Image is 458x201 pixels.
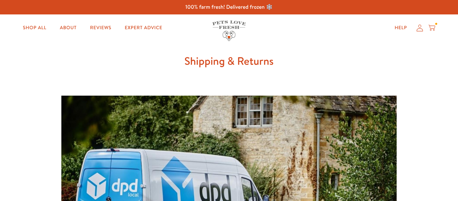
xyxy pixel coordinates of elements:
[61,52,397,70] h1: Shipping & Returns
[389,21,412,35] a: Help
[119,21,168,35] a: Expert Advice
[17,21,52,35] a: Shop All
[54,21,82,35] a: About
[85,21,117,35] a: Reviews
[212,20,246,41] img: Pets Love Fresh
